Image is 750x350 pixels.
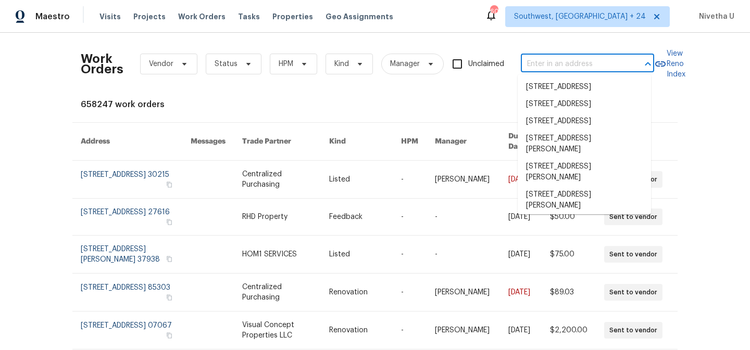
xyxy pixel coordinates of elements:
[427,274,500,312] td: [PERSON_NAME]
[81,54,123,74] h2: Work Orders
[641,57,655,71] button: Close
[149,59,173,69] span: Vendor
[279,59,293,69] span: HPM
[695,11,734,22] span: Nivetha U
[165,180,174,189] button: Copy Address
[272,11,313,22] span: Properties
[427,161,500,199] td: [PERSON_NAME]
[490,6,497,17] div: 603
[321,236,393,274] td: Listed
[468,59,504,70] span: Unclaimed
[518,214,651,242] li: [STREET_ADDRESS][PERSON_NAME]
[390,59,420,69] span: Manager
[393,274,427,312] td: -
[234,312,321,349] td: Visual Concept Properties LLC
[35,11,70,22] span: Maestro
[72,123,182,161] th: Address
[334,59,349,69] span: Kind
[654,48,685,80] a: View Reno Index
[321,274,393,312] td: Renovation
[234,236,321,274] td: HOM1 SERVICES
[133,11,166,22] span: Projects
[238,13,260,20] span: Tasks
[234,161,321,199] td: Centralized Purchasing
[178,11,226,22] span: Work Orders
[427,236,500,274] td: -
[165,331,174,340] button: Copy Address
[521,56,625,72] input: Enter in an address
[393,161,427,199] td: -
[514,11,646,22] span: Southwest, [GEOGRAPHIC_DATA] + 24
[215,59,238,69] span: Status
[393,199,427,236] td: -
[518,113,651,130] li: [STREET_ADDRESS]
[518,186,651,214] li: [STREET_ADDRESS][PERSON_NAME]
[321,123,393,161] th: Kind
[165,254,174,264] button: Copy Address
[393,312,427,349] td: -
[518,96,651,113] li: [STREET_ADDRESS]
[427,123,500,161] th: Manager
[518,158,651,186] li: [STREET_ADDRESS][PERSON_NAME]
[427,312,500,349] td: [PERSON_NAME]
[81,99,669,110] div: 658247 work orders
[393,123,427,161] th: HPM
[326,11,393,22] span: Geo Assignments
[393,236,427,274] td: -
[500,123,542,161] th: Due Date
[321,199,393,236] td: Feedback
[234,123,321,161] th: Trade Partner
[234,274,321,312] td: Centralized Purchasing
[321,312,393,349] td: Renovation
[165,293,174,302] button: Copy Address
[518,130,651,158] li: [STREET_ADDRESS][PERSON_NAME]
[234,199,321,236] td: RHD Property
[182,123,234,161] th: Messages
[99,11,121,22] span: Visits
[321,161,393,199] td: Listed
[165,217,174,227] button: Copy Address
[427,199,500,236] td: -
[518,79,651,96] li: [STREET_ADDRESS]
